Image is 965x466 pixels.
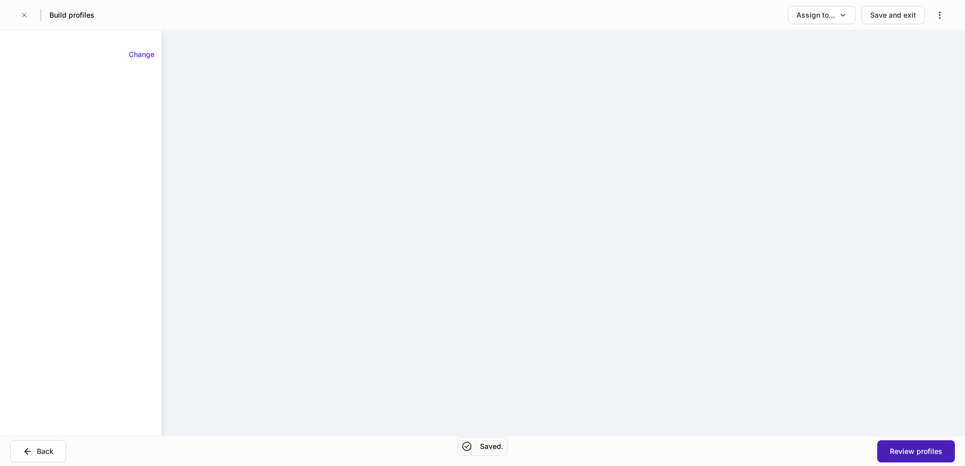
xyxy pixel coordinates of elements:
div: Save and exit [870,10,916,20]
h5: Build profiles [49,10,94,20]
div: Change [129,49,154,60]
div: Review profiles [890,446,942,456]
button: Back [10,440,66,462]
button: Review profiles [877,440,955,462]
div: Back [37,446,53,456]
button: Save and exit [862,6,925,24]
h5: Saved. [480,441,503,451]
button: Change [122,46,161,63]
div: Assign to... [796,10,835,20]
button: Assign to... [788,6,855,24]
